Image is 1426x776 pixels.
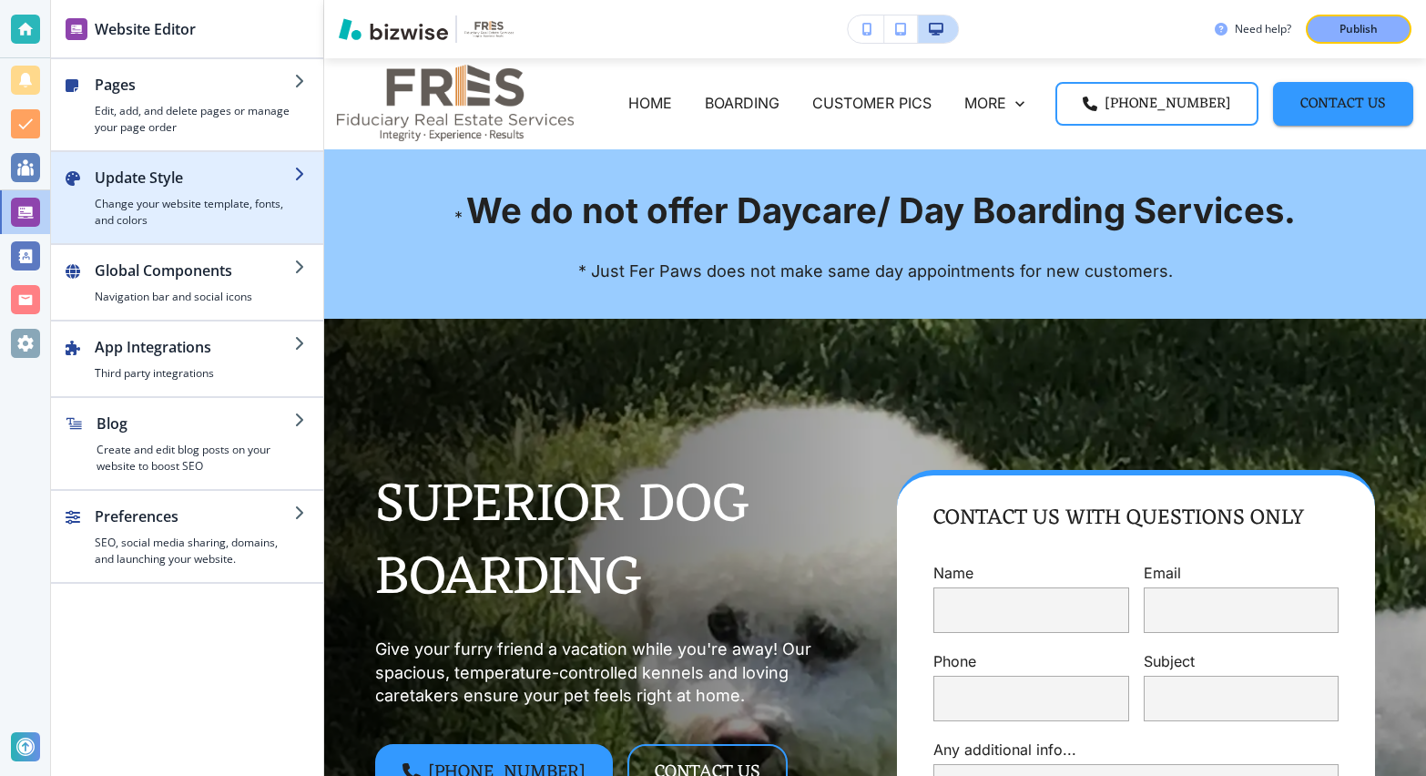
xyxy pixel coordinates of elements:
img: Bizwise Logo [339,18,448,40]
h4: SEO, social media sharing, domains, and launching your website. [95,535,294,567]
p: Give your furry friend a vacation while you're away! Our spacious, temperature-controlled kennels... [375,638,853,709]
p: BOARDING [705,93,779,114]
p: Phone [933,651,1129,672]
h4: Edit, add, and delete pages or manage your page order [95,103,294,136]
p: Subject [1144,651,1339,672]
a: [PHONE_NUMBER] [1055,82,1258,126]
p: Any additional info... [933,740,1339,761]
strong: We do not offer Daycare/ Day Boarding Services. [466,189,1296,231]
h2: Website Editor [95,18,196,40]
h4: Navigation bar and social icons [95,289,294,305]
button: Update StyleChange your website template, fonts, and colors [51,152,323,243]
button: PagesEdit, add, and delete pages or manage your page order [51,59,323,150]
button: App IntegrationsThird party integrations [51,322,323,396]
button: Publish [1306,15,1411,44]
img: Bold V2 [337,65,574,141]
h3: Need help? [1235,21,1291,37]
h2: Global Components [95,260,294,281]
h2: Blog [97,413,294,434]
h2: Preferences [95,505,294,527]
h4: Third party integrations [95,365,294,382]
button: Global ComponentsNavigation bar and social icons [51,245,323,320]
p: HOME [628,93,672,114]
button: BlogCreate and edit blog posts on your website to boost SEO [51,398,323,489]
p: Contact Us With Questions Only [933,505,1304,534]
h4: Change your website template, fonts, and colors [95,196,294,229]
p: MORE [964,93,1006,114]
h2: App Integrations [95,336,294,358]
button: Contact Us [1273,82,1413,126]
img: Your Logo [464,21,514,36]
p: CUSTOMER PICS [812,93,932,114]
p: * Just Fer Paws does not make same day appointments for new customers. [375,260,1375,283]
p: Email [1144,563,1339,584]
h4: Create and edit blog posts on your website to boost SEO [97,442,294,475]
h2: Update Style [95,167,294,189]
p: Name [933,563,1129,584]
img: editor icon [66,18,87,40]
h2: Pages [95,74,294,96]
p: Superior Dog Boarding [375,470,853,616]
p: Publish [1339,21,1378,37]
button: PreferencesSEO, social media sharing, domains, and launching your website. [51,491,323,582]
